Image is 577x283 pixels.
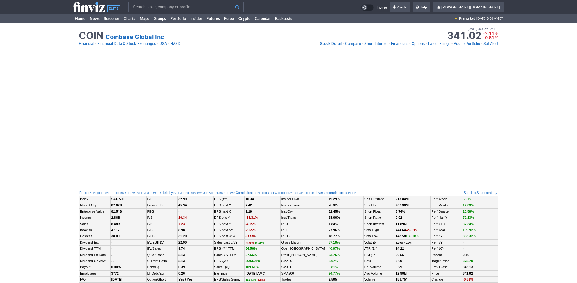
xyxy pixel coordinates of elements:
b: 32.99 [178,197,187,201]
td: Volatility [363,239,395,245]
span: 5.57% [463,197,472,201]
b: [DATE] [111,278,122,281]
b: - [178,210,180,213]
span: -23.31% [406,228,418,232]
b: - [111,253,112,257]
span: 139.18% [406,234,419,238]
td: Avg Volume [363,270,395,276]
a: ICOI [293,191,299,195]
td: P/S [146,215,177,221]
b: 142.58 [396,234,419,238]
span: Stock Detail [320,41,342,46]
span: % [495,35,498,40]
span: Theme [375,4,387,11]
a: EPS/Sales Surpr. [214,278,240,281]
span: • [481,41,483,47]
td: EPS next 5Y [214,227,245,233]
a: Financials [391,41,408,47]
b: 22.90 [178,241,187,244]
a: Short Ratio [364,216,381,219]
b: 3772 [111,271,118,275]
b: 1.19 [245,210,252,213]
b: 2,505 [329,278,337,281]
div: | : [161,191,235,195]
a: ARKK [216,191,223,195]
a: Stock Detail [320,41,342,47]
a: Insider [188,14,204,23]
span: 37.34% [463,222,474,226]
a: Latest Filings [428,41,450,47]
span: • [451,41,453,47]
span: -12.74% [245,235,255,238]
a: IBKR [119,191,126,195]
a: Home [73,14,88,23]
span: • [478,26,479,32]
td: IPO [79,277,111,283]
td: EPS Y/Y TTM [214,246,245,252]
b: 0.29 [396,265,402,269]
a: Crypto [236,14,253,23]
td: Perf Year [431,227,462,233]
td: SMA50 [280,264,328,270]
a: Futures [204,14,222,23]
span: 33.75% [329,253,340,257]
span: • [409,41,411,47]
td: Change [431,277,462,283]
a: USA [159,41,167,47]
b: 213.84M [396,197,409,201]
span: 65.18% [255,241,264,244]
td: P/B [146,221,177,227]
a: PYPL [136,191,143,195]
span: 3693.21% [245,259,260,263]
span: Latest Filings [428,41,450,46]
b: Yes / Yes [178,278,193,281]
td: P/FCF [146,233,177,239]
td: Index [79,196,111,202]
td: Perf 10Y [431,246,462,252]
a: Short Float [364,210,381,213]
td: EV/Sales [146,246,177,252]
td: Shs Float [363,202,395,208]
td: ROA [280,221,328,227]
a: COIW [270,191,277,195]
span: -5.68% [257,278,265,281]
td: Sales Y/Y TTM [214,252,245,258]
td: SMA20 [280,258,328,264]
td: Price [431,270,462,276]
b: 87.62B [111,203,122,207]
span: 311.43% [245,278,256,281]
a: Recom [431,253,442,257]
a: Scroll to Statements [464,191,498,195]
td: Perf 3Y [431,233,462,239]
td: Debt/Eq [146,264,177,270]
td: Trades [280,277,328,283]
b: 0.00% [111,265,121,269]
b: [DATE] AMC [245,271,265,275]
td: Dividend Est. [79,239,111,245]
span: -0.61% [463,278,473,281]
td: SMA200 [280,270,328,276]
td: Sales [79,221,111,227]
a: GS [148,191,152,195]
td: Sales past 3/5Y [214,239,245,245]
a: Held by [161,191,173,195]
b: 38.00 [111,234,120,238]
span: • [342,41,344,47]
td: Option/Short [146,277,177,283]
a: [PERSON_NAME][DOMAIN_NAME] [433,2,504,12]
a: VUG [202,191,208,195]
a: IWR [230,191,235,195]
a: COII [278,191,284,195]
span: [PERSON_NAME][DOMAIN_NAME] [441,5,500,9]
a: 0.92 [396,216,402,219]
b: 52.45% [329,210,340,213]
td: Beta [363,258,395,264]
a: XLF [224,191,229,195]
span: • [362,41,364,47]
td: Inst Own [280,208,328,215]
td: Perf Month [431,202,462,208]
b: 18.77% [329,234,340,238]
a: Financial [79,41,94,47]
b: 19.29% [329,197,340,201]
b: 3.69 [396,259,402,263]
